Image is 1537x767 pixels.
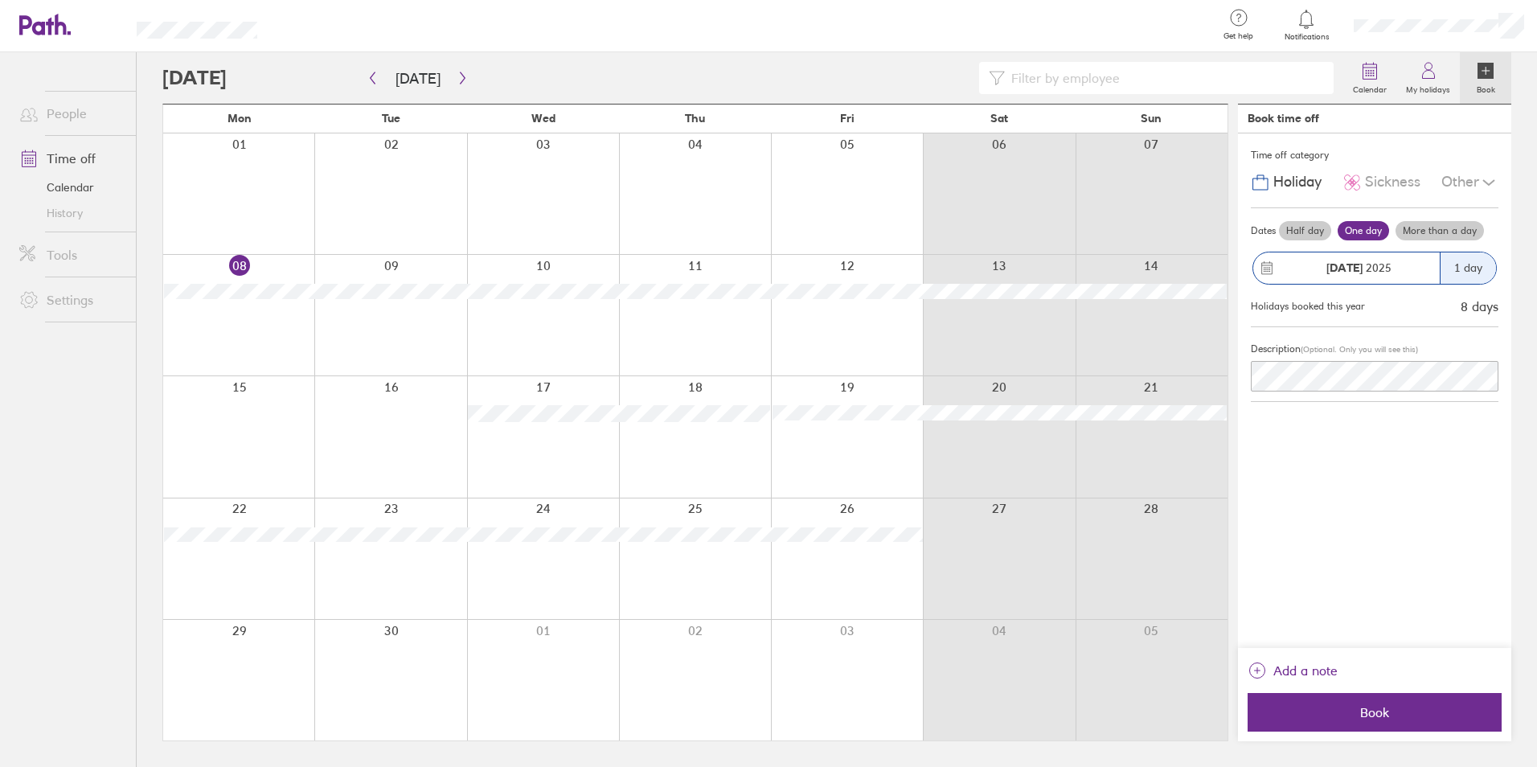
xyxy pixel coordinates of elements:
[1248,112,1319,125] div: Book time off
[6,239,136,271] a: Tools
[6,97,136,129] a: People
[1301,344,1418,355] span: (Optional. Only you will see this)
[1251,143,1498,167] div: Time off category
[1005,63,1324,93] input: Filter by employee
[227,112,252,125] span: Mon
[531,112,555,125] span: Wed
[1248,658,1338,683] button: Add a note
[1273,658,1338,683] span: Add a note
[1251,342,1301,355] span: Description
[1343,80,1396,95] label: Calendar
[1141,112,1162,125] span: Sun
[1212,31,1264,41] span: Get help
[990,112,1008,125] span: Sat
[1281,8,1333,42] a: Notifications
[1279,221,1331,240] label: Half day
[1326,261,1391,274] span: 2025
[1396,221,1484,240] label: More than a day
[1281,32,1333,42] span: Notifications
[1259,705,1490,720] span: Book
[840,112,855,125] span: Fri
[1251,244,1498,293] button: [DATE] 20251 day
[383,65,453,92] button: [DATE]
[685,112,705,125] span: Thu
[6,142,136,174] a: Time off
[1461,299,1498,314] div: 8 days
[6,200,136,226] a: History
[1326,260,1363,275] strong: [DATE]
[1441,167,1498,198] div: Other
[1338,221,1389,240] label: One day
[1396,52,1460,104] a: My holidays
[1273,174,1322,191] span: Holiday
[6,284,136,316] a: Settings
[1251,301,1365,312] div: Holidays booked this year
[1467,80,1505,95] label: Book
[1343,52,1396,104] a: Calendar
[1251,225,1276,236] span: Dates
[1460,52,1511,104] a: Book
[382,112,400,125] span: Tue
[1440,252,1496,284] div: 1 day
[6,174,136,200] a: Calendar
[1396,80,1460,95] label: My holidays
[1365,174,1420,191] span: Sickness
[1248,693,1502,732] button: Book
